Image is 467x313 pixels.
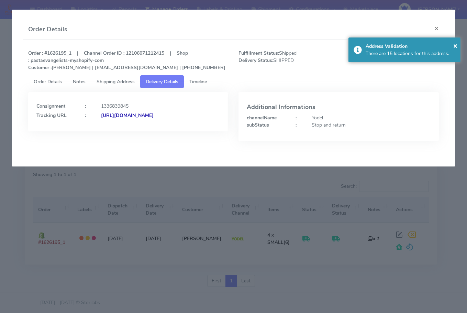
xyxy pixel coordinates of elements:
[296,115,297,121] strong: :
[28,25,67,34] h4: Order Details
[238,57,273,64] strong: Delivery Status:
[233,50,338,71] span: Shipped SHIPPED
[28,50,225,71] strong: Order : #1626195_1 | Channel Order ID : 12106071212415 | Shop : pastaevangelists-myshopify-com [P...
[247,122,269,128] strong: subStatus
[28,64,52,71] strong: Customer :
[307,121,436,129] div: Stop and return
[238,50,279,56] strong: Fulfillment Status:
[296,122,297,128] strong: :
[85,103,86,109] strong: :
[247,115,277,121] strong: channelName
[36,103,65,109] strong: Consignment
[307,114,436,121] div: Yodel
[36,112,67,119] strong: Tracking URL
[366,43,455,50] div: Address Validation
[97,78,135,85] span: Shipping Address
[146,78,178,85] span: Delivery Details
[96,102,225,110] div: 1336839845
[101,112,154,119] strong: [URL][DOMAIN_NAME]
[429,19,444,37] button: Close
[85,112,86,119] strong: :
[453,41,457,51] button: Close
[34,78,62,85] span: Order Details
[189,78,207,85] span: Timeline
[366,50,455,57] div: There are 15 locations for this address.
[453,41,457,50] span: ×
[247,104,430,111] h4: Additional Informations
[73,78,86,85] span: Notes
[28,75,438,88] ul: Tabs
